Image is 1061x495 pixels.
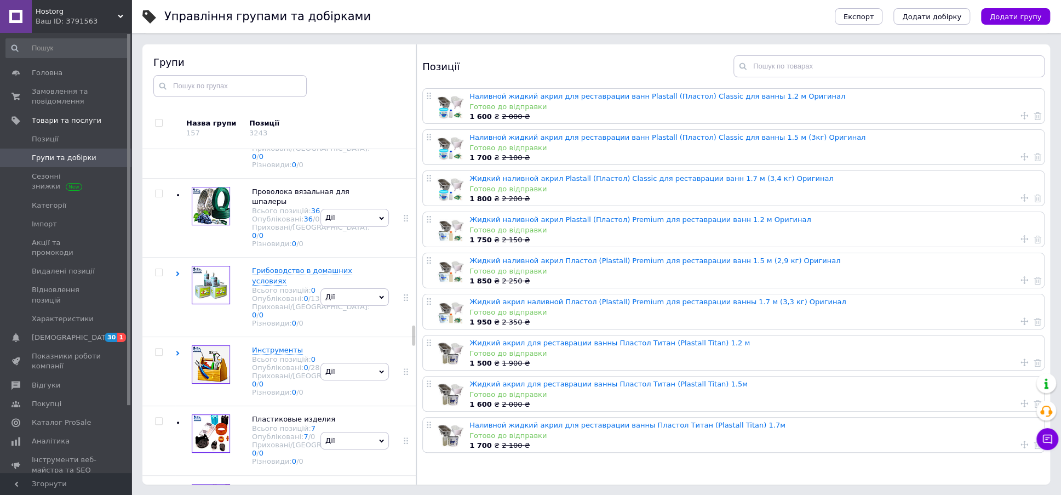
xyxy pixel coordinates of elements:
[292,388,296,396] a: 0
[153,75,307,97] input: Пошук по групах
[311,207,320,215] a: 36
[252,187,349,206] span: Проволока вязальная для шпалеры
[32,266,95,276] span: Видалені позиції
[469,266,1039,276] div: Готово до відправки
[502,277,530,285] span: 2 250 ₴
[502,236,530,244] span: 2 150 ₴
[1034,275,1041,285] a: Видалити товар
[308,294,320,303] span: /
[469,236,502,244] span: ₴
[469,153,502,162] span: ₴
[256,449,263,457] span: /
[32,238,101,258] span: Акції та промокоди
[32,380,60,390] span: Відгуки
[32,351,101,371] span: Показники роботи компанії
[32,134,59,144] span: Позиції
[192,414,230,453] img: Пластиковые изделия
[325,367,335,375] span: Дії
[303,433,308,441] a: 7
[186,129,200,137] div: 157
[502,400,530,408] span: 2 000 ₴
[252,319,370,327] div: Різновиди:
[252,161,370,169] div: Різновиди:
[299,161,303,169] div: 0
[259,449,263,457] a: 0
[32,172,101,191] span: Сезонні знижки
[32,219,57,229] span: Імпорт
[296,319,303,327] span: /
[502,441,530,450] span: 2 100 ₴
[252,207,370,215] div: Всього позицій:
[502,195,530,203] span: 2 200 ₴
[252,240,370,248] div: Різновиди:
[292,161,296,169] a: 0
[252,372,370,388] div: Приховані/[GEOGRAPHIC_DATA]:
[259,152,263,161] a: 0
[252,266,352,285] span: Грибоводство в домашних условиях
[844,13,874,21] span: Експорт
[192,345,230,384] img: Инструменты
[296,240,303,248] span: /
[502,112,530,121] span: 2 000 ₴
[259,311,263,319] a: 0
[469,112,492,121] b: 1 600
[422,55,733,77] div: Позиції
[469,308,1039,317] div: Готово до відправки
[469,318,502,326] span: ₴
[308,433,316,441] span: /
[469,390,1039,400] div: Готово до відправки
[325,436,335,445] span: Дії
[469,277,492,285] b: 1 850
[252,388,370,396] div: Різновиди:
[296,388,303,396] span: /
[469,441,502,450] span: ₴
[469,133,865,141] a: Наливной жидкий акрил для реставрации ванн Plastall (Пластол) Classic для ванны 1.5 м (3кг) Оригинал
[502,359,530,367] span: 1 900 ₴
[469,277,502,285] span: ₴
[252,457,370,465] div: Різновиди:
[252,415,335,423] span: Пластиковые изделия
[469,339,750,347] a: Жидкий акрил для реставрации ванны Пластол Титан (Plastall Titan) 1.2 м
[311,286,316,294] a: 0
[252,286,370,294] div: Всього позицій:
[252,223,370,240] div: Приховані/[GEOGRAPHIC_DATA]:
[252,144,370,161] div: Приховані/[GEOGRAPHIC_DATA]:
[32,399,61,409] span: Покупці
[469,318,492,326] b: 1 950
[252,441,370,457] div: Приховані/[GEOGRAPHIC_DATA]:
[186,118,241,128] div: Назва групи
[902,13,961,21] span: Додати добірку
[252,380,256,388] a: 0
[469,102,1039,112] div: Готово до відправки
[502,318,530,326] span: 2 350 ₴
[296,457,303,465] span: /
[469,380,748,388] a: Жидкий акрил для реставрации ванны Пластол Титан (Plastall Titan) 1.5м
[252,152,256,161] a: 0
[311,424,316,433] a: 7
[299,388,303,396] div: 0
[469,174,833,183] a: Жидкий наливной акрил Plastall (Пластол) Classic для реставрации ванн 1.7 м (3,4 кг) Оригинал
[292,457,296,465] a: 0
[32,153,96,163] span: Групи та добірки
[303,294,308,303] a: 0
[252,424,370,433] div: Всього позицій:
[32,68,62,78] span: Головна
[259,231,263,240] a: 0
[303,215,313,223] a: 36
[256,231,263,240] span: /
[469,400,492,408] b: 1 600
[153,55,405,69] div: Групи
[164,10,371,23] h1: Управління групами та добірками
[1034,440,1041,450] a: Видалити товар
[252,346,303,354] span: Инструменты
[299,240,303,248] div: 0
[252,449,256,457] a: 0
[5,38,129,58] input: Пошук
[252,363,370,372] div: Опубліковані:
[469,400,502,408] span: ₴
[296,161,303,169] span: /
[1034,316,1041,326] a: Видалити товар
[325,293,335,301] span: Дії
[32,285,101,305] span: Відновлення позицій
[469,195,492,203] b: 1 800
